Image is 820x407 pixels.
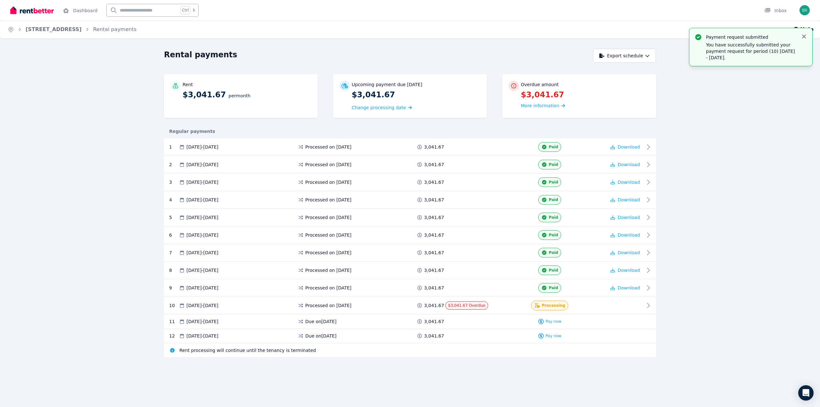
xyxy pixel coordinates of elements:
[10,5,54,15] img: RentBetter
[305,179,351,185] span: Processed on [DATE]
[169,283,179,293] div: 9
[186,232,218,238] span: [DATE] - [DATE]
[169,265,179,275] div: 8
[424,302,444,309] span: 3,041.67
[798,385,814,401] div: Open Intercom Messenger
[169,333,179,339] div: 12
[26,26,82,32] a: [STREET_ADDRESS]
[618,197,640,202] span: Download
[424,232,444,238] span: 3,041.67
[352,104,412,111] a: Change processing date
[424,214,444,221] span: 3,041.67
[611,197,640,203] button: Download
[424,179,444,185] span: 3,041.67
[549,232,558,238] span: Paid
[169,177,179,187] div: 3
[593,49,656,63] button: Export schedule
[611,285,640,291] button: Download
[618,215,640,220] span: Download
[164,128,656,134] div: Regular payments
[424,161,444,168] span: 3,041.67
[618,180,640,185] span: Download
[186,179,218,185] span: [DATE] - [DATE]
[186,333,218,339] span: [DATE] - [DATE]
[169,195,179,205] div: 4
[169,160,179,169] div: 2
[618,285,640,290] span: Download
[424,144,444,150] span: 3,041.67
[169,230,179,240] div: 6
[186,144,218,150] span: [DATE] - [DATE]
[186,302,218,309] span: [DATE] - [DATE]
[169,318,179,325] div: 11
[549,268,558,273] span: Paid
[549,180,558,185] span: Paid
[169,248,179,257] div: 7
[424,318,444,325] span: 3,041.67
[549,215,558,220] span: Paid
[611,249,640,256] button: Download
[305,197,351,203] span: Processed on [DATE]
[180,6,190,14] span: Ctrl
[229,93,250,98] span: per Month
[424,249,444,256] span: 3,041.67
[183,81,193,88] p: Rent
[521,90,650,100] p: $3,041.67
[618,250,640,255] span: Download
[169,142,179,152] div: 1
[352,81,422,88] p: Upcoming payment due [DATE]
[448,303,485,308] span: $3,041.67 Overdue
[424,197,444,203] span: 3,041.67
[793,26,814,33] button: Help
[545,319,562,324] span: Pay now
[545,333,562,338] span: Pay now
[521,103,559,108] span: More information
[424,267,444,273] span: 3,041.67
[186,161,218,168] span: [DATE] - [DATE]
[611,232,640,238] button: Download
[305,214,351,221] span: Processed on [DATE]
[183,90,311,100] p: $3,041.67
[549,250,558,255] span: Paid
[305,161,351,168] span: Processed on [DATE]
[305,249,351,256] span: Processed on [DATE]
[549,285,558,290] span: Paid
[611,161,640,168] button: Download
[424,333,444,339] span: 3,041.67
[352,90,480,100] p: $3,041.67
[521,81,559,88] p: Overdue amount
[164,50,237,60] h1: Rental payments
[186,249,218,256] span: [DATE] - [DATE]
[169,213,179,222] div: 5
[305,144,351,150] span: Processed on [DATE]
[186,214,218,221] span: [DATE] - [DATE]
[305,333,337,339] span: Due on [DATE]
[186,318,218,325] span: [DATE] - [DATE]
[305,318,337,325] span: Due on [DATE]
[305,232,351,238] span: Processed on [DATE]
[799,5,810,15] img: Brisbane Plant Nursery
[305,285,351,291] span: Processed on [DATE]
[611,267,640,273] button: Download
[549,162,558,167] span: Paid
[186,197,218,203] span: [DATE] - [DATE]
[305,302,351,309] span: Processed on [DATE]
[764,7,787,14] div: Inbox
[549,144,558,150] span: Paid
[305,267,351,273] span: Processed on [DATE]
[93,26,137,32] a: Rental payments
[186,285,218,291] span: [DATE] - [DATE]
[618,232,640,238] span: Download
[179,347,316,354] span: Rent processing will continue until the tenancy is terminated
[352,104,406,111] span: Change processing date
[549,197,558,202] span: Paid
[611,179,640,185] button: Download
[611,214,640,221] button: Download
[618,162,640,167] span: Download
[611,144,640,150] button: Download
[424,285,444,291] span: 3,041.67
[706,42,796,61] p: You have successfully submitted your payment request for period (10) [DATE] - [DATE].
[618,144,640,150] span: Download
[169,301,179,310] div: 10
[193,8,195,13] span: k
